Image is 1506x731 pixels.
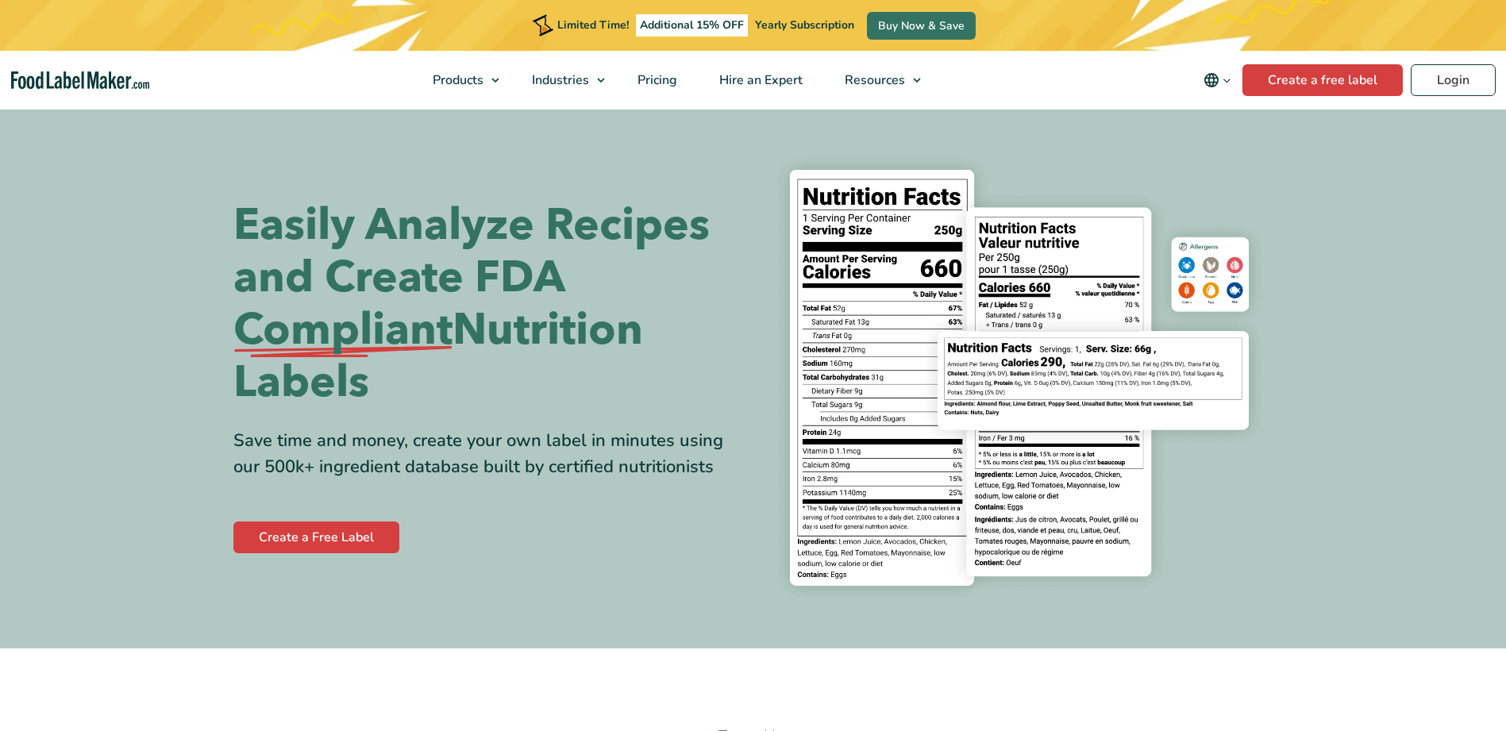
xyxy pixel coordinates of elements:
[233,521,399,553] a: Create a Free Label
[1192,64,1242,96] button: Change language
[824,51,929,110] a: Resources
[557,17,629,33] span: Limited Time!
[233,199,741,409] h1: Easily Analyze Recipes and Create FDA Nutrition Labels
[1242,64,1403,96] a: Create a free label
[233,304,453,356] span: Compliant
[1411,64,1496,96] a: Login
[636,14,748,37] span: Additional 15% OFF
[412,51,507,110] a: Products
[755,17,854,33] span: Yearly Subscription
[617,51,695,110] a: Pricing
[867,12,976,40] a: Buy Now & Save
[527,71,591,89] span: Industries
[511,51,613,110] a: Industries
[233,428,741,480] div: Save time and money, create your own label in minutes using our 500k+ ingredient database built b...
[633,71,679,89] span: Pricing
[428,71,485,89] span: Products
[714,71,804,89] span: Hire an Expert
[699,51,820,110] a: Hire an Expert
[11,71,149,90] a: Food Label Maker homepage
[840,71,907,89] span: Resources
